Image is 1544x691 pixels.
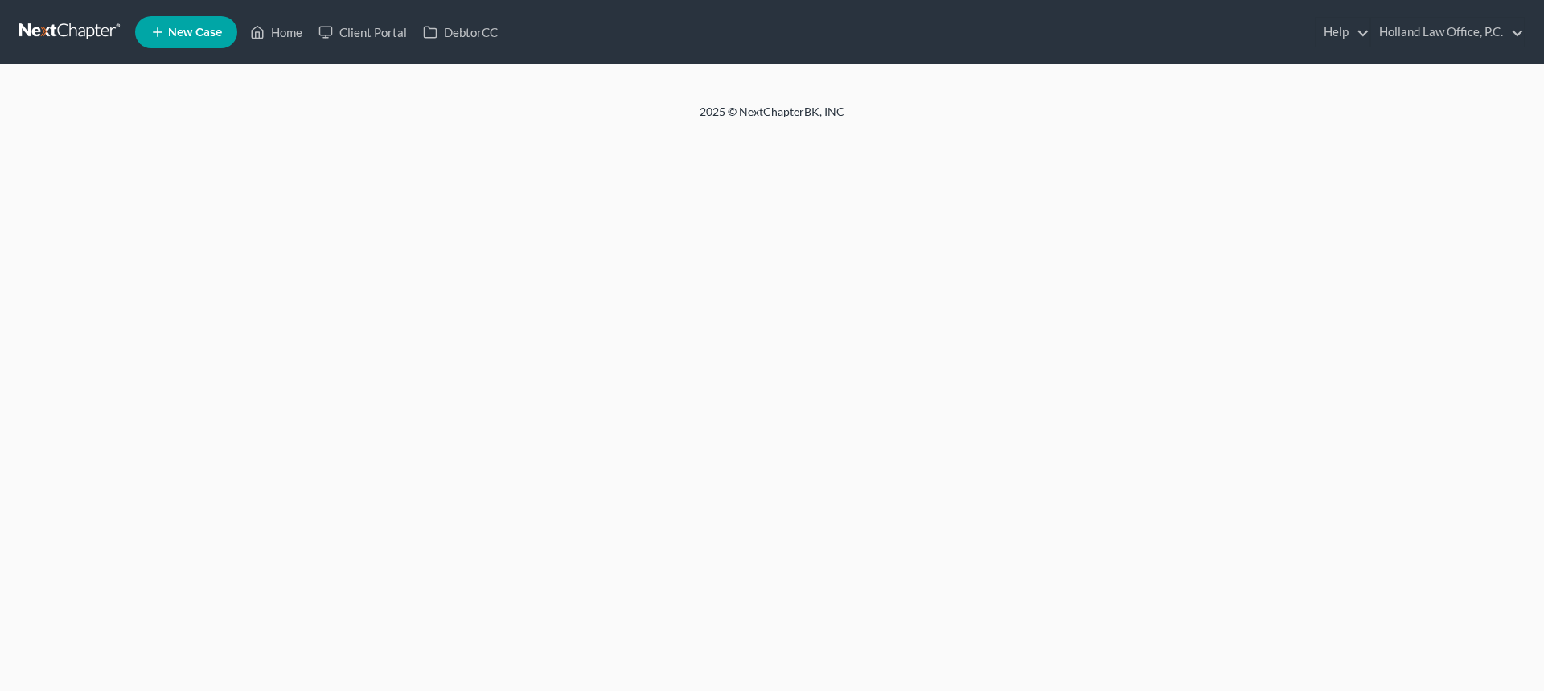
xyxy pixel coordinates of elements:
[135,16,237,48] new-legal-case-button: New Case
[1371,18,1524,47] a: Holland Law Office, P.C.
[314,104,1230,133] div: 2025 © NextChapterBK, INC
[1316,18,1369,47] a: Help
[415,18,506,47] a: DebtorCC
[242,18,310,47] a: Home
[310,18,415,47] a: Client Portal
